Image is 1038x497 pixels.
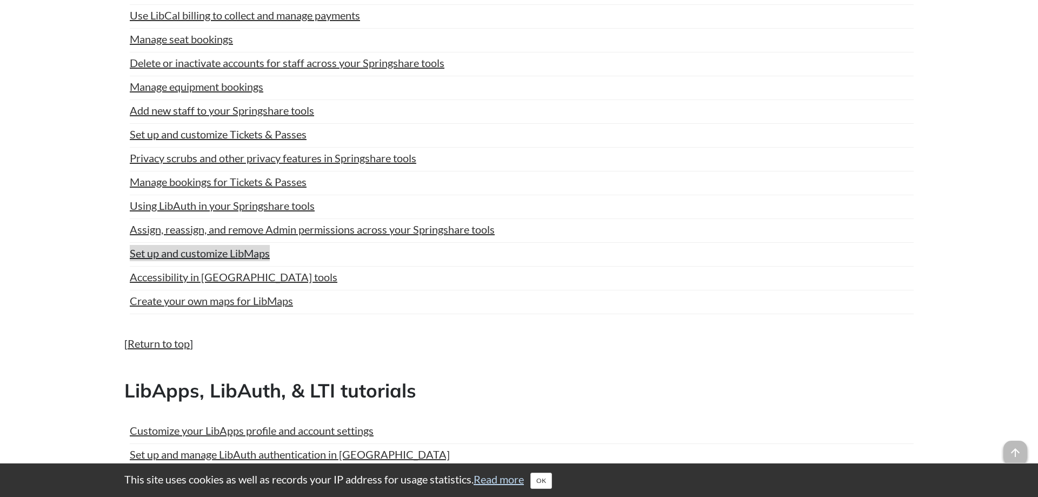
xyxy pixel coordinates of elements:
a: Create your own maps for LibMaps [130,293,293,309]
a: Set up and manage LibAuth authentication in [GEOGRAPHIC_DATA] [130,446,450,462]
a: Privacy scrubs and other privacy features in Springshare tools [130,150,416,166]
a: Assign, reassign, and remove Admin permissions across your Springshare tools [130,221,495,237]
div: This site uses cookies as well as records your IP address for usage statistics. [114,472,924,489]
a: Manage equipment bookings [130,78,263,95]
a: Add new staff to your Springshare tools [130,102,314,118]
a: Set up and customize LibMaps [130,245,270,261]
a: Accessibility in [GEOGRAPHIC_DATA] tools [130,269,337,285]
button: Close [530,473,552,489]
a: arrow_upward [1003,442,1027,455]
a: Read more [474,473,524,486]
a: Manage seat bookings [130,31,233,47]
a: Manage bookings for Tickets & Passes [130,174,307,190]
a: Return to top [128,337,190,350]
a: Delete or inactivate accounts for staff across your Springshare tools [130,55,444,71]
a: Using LibAuth in your Springshare tools [130,197,315,214]
h2: LibApps, LibAuth, & LTI tutorials [124,377,914,404]
a: Customize your LibApps profile and account settings [130,422,374,439]
p: [ ] [124,336,914,351]
a: Use LibCal billing to collect and manage payments [130,7,360,23]
a: Set up and customize Tickets & Passes [130,126,307,142]
span: arrow_upward [1003,441,1027,465]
